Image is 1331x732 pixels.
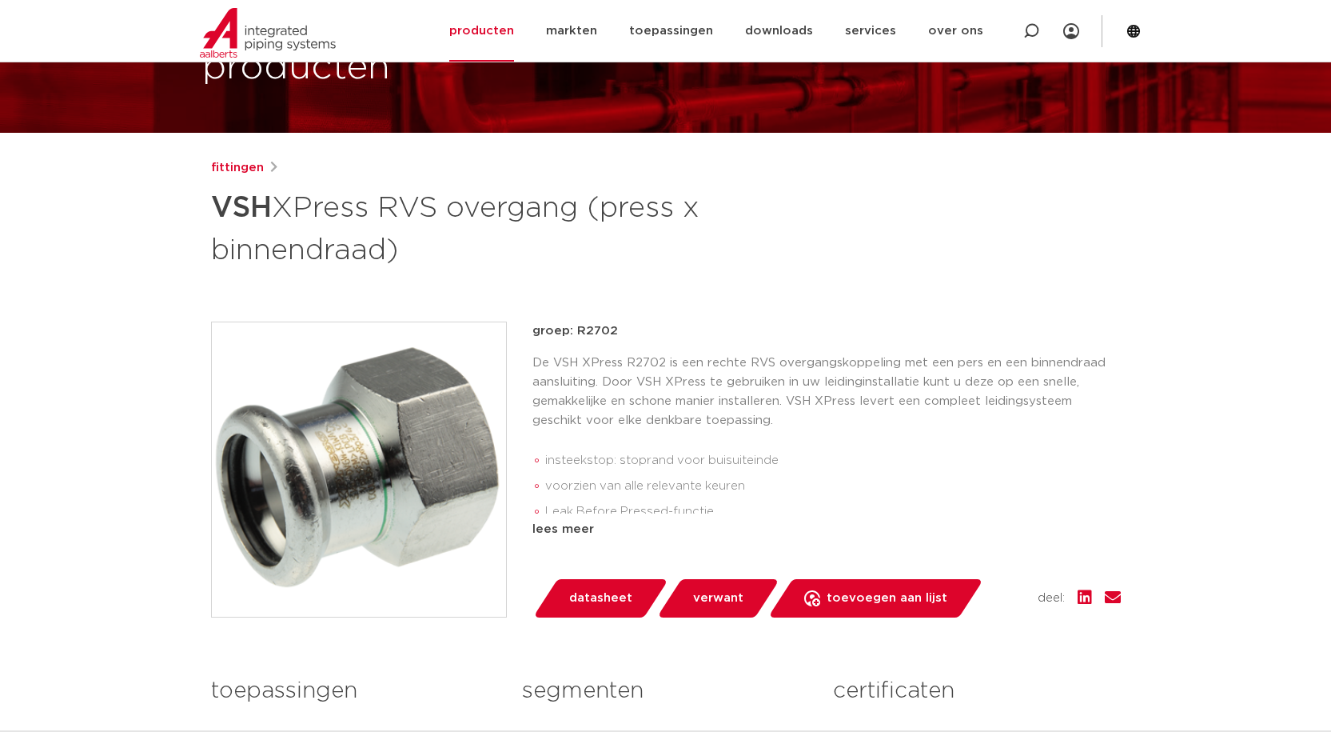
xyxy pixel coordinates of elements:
[693,586,743,611] span: verwant
[833,675,1120,707] h3: certificaten
[532,520,1121,539] div: lees meer
[532,354,1121,430] p: De VSH XPress R2702 is een rechte RVS overgangskoppeling met een pers en een binnendraad aansluit...
[656,579,779,618] a: verwant
[211,158,264,178] a: fittingen
[211,184,811,270] h1: XPress RVS overgang (press x binnendraad)
[532,579,668,618] a: datasheet
[1038,589,1065,608] span: deel:
[545,474,1121,499] li: voorzien van alle relevante keuren
[202,42,390,94] h1: producten
[211,194,272,222] strong: VSH
[522,675,809,707] h3: segmenten
[532,322,1121,341] p: groep: R2702
[545,499,1121,525] li: Leak Before Pressed-functie
[212,322,506,617] img: Product Image for VSH XPress RVS overgang (press x binnendraad)
[827,586,947,611] span: toevoegen aan lijst
[545,448,1121,474] li: insteekstop: stoprand voor buisuiteinde
[569,586,632,611] span: datasheet
[211,675,498,707] h3: toepassingen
